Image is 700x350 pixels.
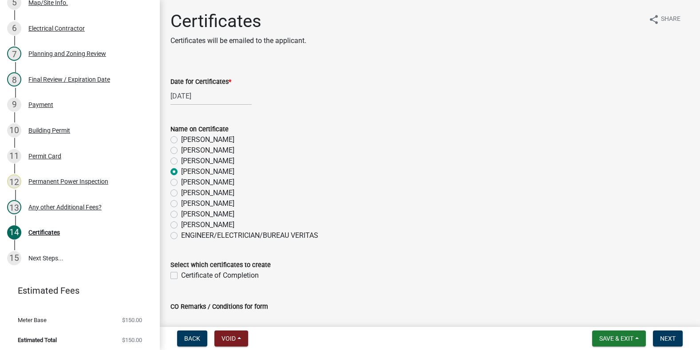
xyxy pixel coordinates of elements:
label: CO Remarks / Conditions for form [170,304,268,310]
label: [PERSON_NAME] [181,198,234,209]
div: 9 [7,98,21,112]
button: Save & Exit [592,330,646,346]
div: 6 [7,21,21,35]
button: Next [653,330,683,346]
label: Name on Certificate [170,126,229,133]
label: [PERSON_NAME] [181,134,234,145]
label: [PERSON_NAME] [181,220,234,230]
div: 15 [7,251,21,265]
div: 13 [7,200,21,214]
span: Back [184,335,200,342]
span: Void [221,335,236,342]
div: Permit Card [28,153,61,159]
label: Select which certificates to create [170,262,271,268]
span: Estimated Total [18,337,57,343]
i: share [649,14,659,25]
button: shareShare [641,11,688,28]
p: Certificates will be emailed to the applicant. [170,35,306,46]
span: $150.00 [122,317,142,323]
span: Next [660,335,676,342]
div: Payment [28,102,53,108]
span: Save & Exit [599,335,633,342]
label: [PERSON_NAME] [181,145,234,156]
div: 12 [7,174,21,189]
div: Electrical Contractor [28,25,85,31]
label: Date for Certificates [170,79,231,85]
h1: Certificates [170,11,306,32]
span: $150.00 [122,337,142,343]
div: Building Permit [28,127,70,134]
label: ENGINEER/ELECTRICIAN/BUREAU VERITAS [181,230,318,241]
label: [PERSON_NAME] [181,166,234,177]
div: 8 [7,72,21,87]
span: Share [661,14,680,25]
div: Final Review / Expiration Date [28,76,110,83]
label: [PERSON_NAME] [181,209,234,220]
button: Back [177,330,207,346]
label: Certificate of Completion [181,270,259,281]
div: 11 [7,149,21,163]
div: Certificates [28,229,60,236]
div: 10 [7,123,21,138]
label: [PERSON_NAME] [181,156,234,166]
div: Any other Additional Fees? [28,204,102,210]
label: [PERSON_NAME] [181,188,234,198]
div: Planning and Zoning Review [28,51,106,57]
div: Permanent Power Inspection [28,178,108,185]
input: mm/dd/yyyy [170,87,252,105]
span: Meter Base [18,317,47,323]
button: Void [214,330,248,346]
div: 7 [7,47,21,61]
a: Estimated Fees [7,282,146,299]
label: [PERSON_NAME] [181,177,234,188]
div: 14 [7,225,21,240]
